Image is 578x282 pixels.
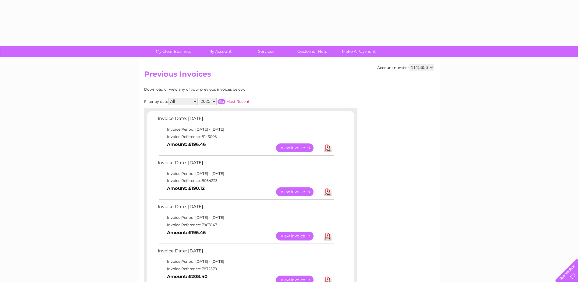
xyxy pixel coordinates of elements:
[241,46,291,57] a: Services
[195,46,245,57] a: My Account
[148,46,199,57] a: My Clear Business
[156,159,335,170] td: Invoice Date: [DATE]
[156,133,335,140] td: Invoice Reference: 8143096
[334,46,384,57] a: Make A Payment
[324,187,332,196] a: Download
[226,99,250,104] a: Most Recent
[276,143,321,152] a: View
[276,187,321,196] a: View
[167,186,205,191] b: Amount: £190.12
[156,170,335,177] td: Invoice Period: [DATE] - [DATE]
[156,114,335,126] td: Invoice Date: [DATE]
[167,230,206,235] b: Amount: £196.46
[167,142,206,147] b: Amount: £196.46
[276,232,321,240] a: View
[156,258,335,265] td: Invoice Period: [DATE] - [DATE]
[167,274,207,279] b: Amount: £208.40
[156,214,335,221] td: Invoice Period: [DATE] - [DATE]
[156,221,335,229] td: Invoice Reference: 7963847
[156,247,335,258] td: Invoice Date: [DATE]
[156,126,335,133] td: Invoice Period: [DATE] - [DATE]
[324,232,332,240] a: Download
[144,87,304,92] div: Download or view any of your previous invoices below.
[324,143,332,152] a: Download
[287,46,338,57] a: Customer Help
[156,203,335,214] td: Invoice Date: [DATE]
[144,70,434,81] h2: Previous Invoices
[144,98,304,105] div: Filter by date
[156,177,335,184] td: Invoice Reference: 8054223
[377,64,434,71] div: Account number
[156,265,335,273] td: Invoice Reference: 7872579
